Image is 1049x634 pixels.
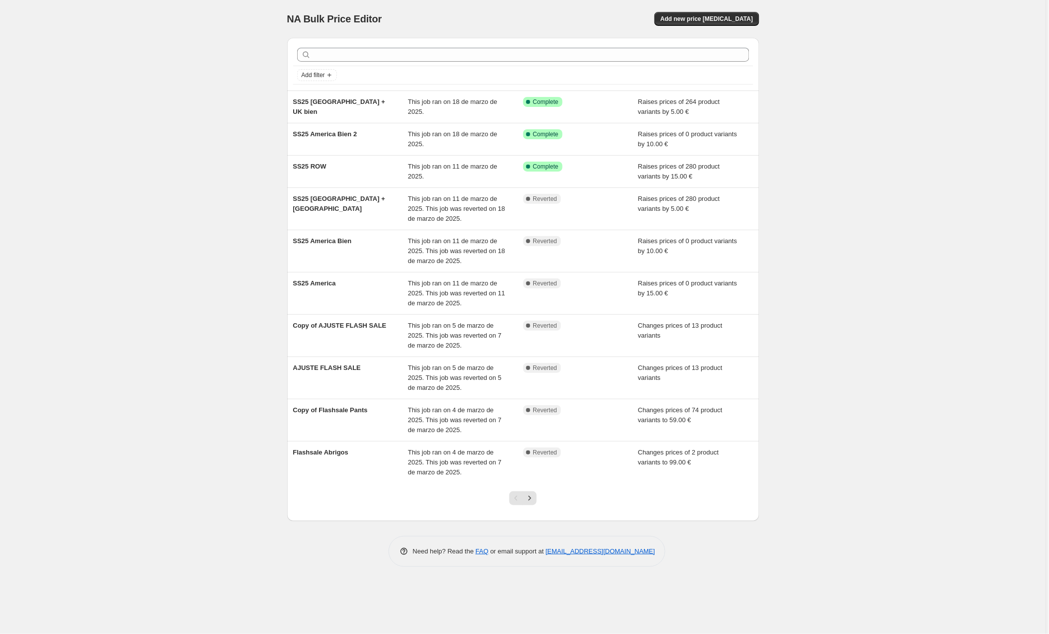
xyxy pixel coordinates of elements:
[533,322,558,330] span: Reverted
[533,364,558,372] span: Reverted
[509,491,537,505] nav: Pagination
[408,279,505,307] span: This job ran on 11 de marzo de 2025. This job was reverted on 11 de marzo de 2025.
[297,69,337,81] button: Add filter
[413,547,476,555] span: Need help? Read the
[293,279,336,287] span: SS25 America
[654,12,759,26] button: Add new price [MEDICAL_DATA]
[638,322,723,339] span: Changes prices of 13 product variants
[638,237,737,255] span: Raises prices of 0 product variants by 10.00 €
[660,15,753,23] span: Add new price [MEDICAL_DATA]
[533,195,558,203] span: Reverted
[533,130,559,138] span: Complete
[408,322,501,349] span: This job ran on 5 de marzo de 2025. This job was reverted on 7 de marzo de 2025.
[523,491,537,505] button: Next
[638,406,723,424] span: Changes prices of 74 product variants to 59.00 €
[293,322,387,329] span: Copy of AJUSTE FLASH SALE
[408,364,501,391] span: This job ran on 5 de marzo de 2025. This job was reverted on 5 de marzo de 2025.
[293,406,368,414] span: Copy of Flashsale Pants
[533,279,558,287] span: Reverted
[638,195,720,212] span: Raises prices of 280 product variants by 5.00 €
[293,130,357,138] span: SS25 America Bien 2
[293,237,352,245] span: SS25 America Bien
[638,449,719,466] span: Changes prices of 2 product variants to 99.00 €
[408,130,497,148] span: This job ran on 18 de marzo de 2025.
[408,406,501,434] span: This job ran on 4 de marzo de 2025. This job was reverted on 7 de marzo de 2025.
[293,195,386,212] span: SS25 [GEOGRAPHIC_DATA] + [GEOGRAPHIC_DATA]
[638,279,737,297] span: Raises prices of 0 product variants by 15.00 €
[533,163,559,171] span: Complete
[488,547,546,555] span: or email support at
[293,98,386,115] span: SS25 [GEOGRAPHIC_DATA] + UK bien
[408,195,505,222] span: This job ran on 11 de marzo de 2025. This job was reverted on 18 de marzo de 2025.
[533,449,558,456] span: Reverted
[533,406,558,414] span: Reverted
[408,163,497,180] span: This job ran on 11 de marzo de 2025.
[638,98,720,115] span: Raises prices of 264 product variants by 5.00 €
[293,163,326,170] span: SS25 ROW
[293,449,349,456] span: Flashsale Abrigos
[638,130,737,148] span: Raises prices of 0 product variants by 10.00 €
[287,13,382,24] span: NA Bulk Price Editor
[293,364,361,371] span: AJUSTE FLASH SALE
[302,71,325,79] span: Add filter
[408,98,497,115] span: This job ran on 18 de marzo de 2025.
[533,237,558,245] span: Reverted
[476,547,488,555] a: FAQ
[638,364,723,381] span: Changes prices of 13 product variants
[546,547,655,555] a: [EMAIL_ADDRESS][DOMAIN_NAME]
[533,98,559,106] span: Complete
[408,237,505,265] span: This job ran on 11 de marzo de 2025. This job was reverted on 18 de marzo de 2025.
[638,163,720,180] span: Raises prices of 280 product variants by 15.00 €
[408,449,501,476] span: This job ran on 4 de marzo de 2025. This job was reverted on 7 de marzo de 2025.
